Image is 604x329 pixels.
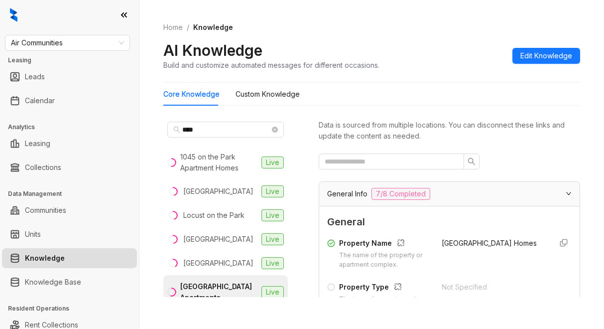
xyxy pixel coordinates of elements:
span: Live [261,209,284,221]
span: Live [261,157,284,168]
div: 1045 on the Park Apartment Homes [180,152,257,173]
a: Home [161,22,185,33]
li: Units [2,224,137,244]
li: Leads [2,67,137,87]
div: [GEOGRAPHIC_DATA] [183,186,253,197]
span: close-circle [272,127,278,133]
span: Live [261,257,284,269]
div: [GEOGRAPHIC_DATA] Apartments [180,281,257,303]
div: Core Knowledge [163,89,220,100]
li: / [187,22,189,33]
div: General Info7/8 Completed [319,182,580,206]
img: logo [10,8,17,22]
span: Knowledge [193,23,233,31]
h3: Analytics [8,123,139,132]
h3: Leasing [8,56,139,65]
h3: Data Management [8,189,139,198]
div: Data is sourced from multiple locations. You can disconnect these links and update the content as... [319,120,580,142]
a: Leads [25,67,45,87]
span: Live [261,233,284,245]
div: Not Specified [442,282,544,293]
span: Live [261,185,284,197]
span: [GEOGRAPHIC_DATA] Homes [442,239,537,247]
a: Calendar [25,91,55,111]
div: The name of the property or apartment complex. [339,251,430,270]
a: Leasing [25,134,50,154]
div: Property Type [339,282,430,295]
h3: Resident Operations [8,304,139,313]
li: Knowledge [2,248,137,268]
div: Property Name [339,238,430,251]
span: General [327,214,572,230]
button: Edit Knowledge [512,48,580,64]
li: Communities [2,200,137,220]
span: search [468,158,476,165]
a: Collections [25,158,61,177]
li: Knowledge Base [2,272,137,292]
span: 7/8 Completed [371,188,430,200]
div: The type of property, such as apartment, condo, or townhouse. [339,295,430,323]
span: search [173,126,180,133]
span: Air Communities [11,35,124,50]
a: Knowledge [25,248,65,268]
div: [GEOGRAPHIC_DATA] [183,234,253,245]
a: Knowledge Base [25,272,81,292]
span: Live [261,286,284,298]
div: Locust on the Park [183,210,244,221]
a: Communities [25,200,66,220]
a: Units [25,224,41,244]
span: General Info [327,188,367,199]
h2: AI Knowledge [163,41,262,60]
li: Leasing [2,134,137,154]
li: Calendar [2,91,137,111]
div: Custom Knowledge [236,89,300,100]
li: Collections [2,158,137,177]
div: [GEOGRAPHIC_DATA] [183,258,253,269]
span: expanded [566,190,572,196]
div: Build and customize automated messages for different occasions. [163,60,379,70]
span: Edit Knowledge [520,50,572,61]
